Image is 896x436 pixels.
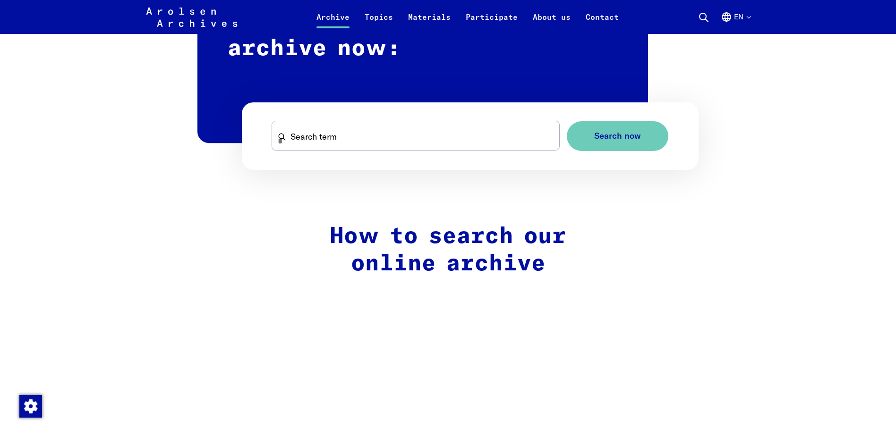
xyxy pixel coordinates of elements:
a: Materials [401,11,458,34]
button: English, language selection [721,11,751,34]
img: Change consent [19,395,42,418]
a: Participate [458,11,525,34]
a: Contact [578,11,626,34]
div: Change consent [19,394,42,417]
button: Search now [567,121,668,151]
a: Topics [357,11,401,34]
a: Archive [309,11,357,34]
span: Search now [594,131,641,141]
h2: How to search our online archive [248,223,648,277]
nav: Primary [309,6,626,28]
a: About us [525,11,578,34]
